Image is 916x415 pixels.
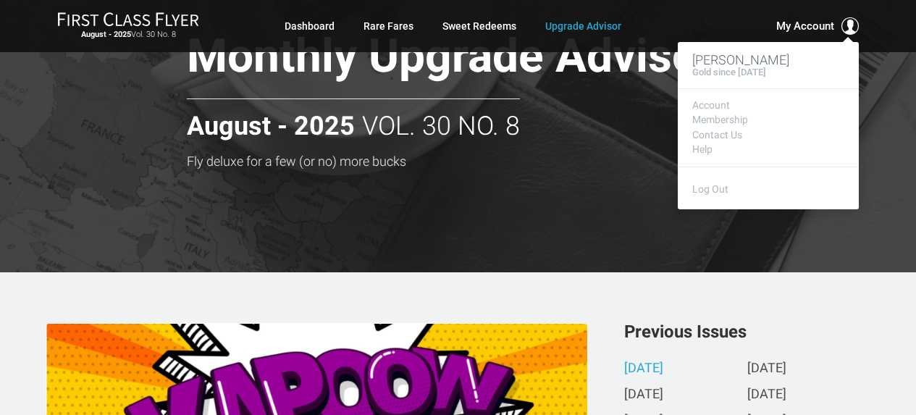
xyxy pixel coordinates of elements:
a: [DATE] [747,361,786,377]
a: Log Out [692,183,728,195]
a: Help [692,144,844,155]
img: First Class Flyer [57,12,199,27]
h3: [PERSON_NAME] [692,53,844,67]
span: My Account [776,17,834,35]
strong: August - 2025 [81,30,131,39]
h1: Monthly Upgrade Advisor [187,31,799,87]
a: Upgrade Advisor [545,13,621,39]
a: Contact Us [692,130,844,141]
a: Dashboard [285,13,335,39]
h3: Fly deluxe for a few (or no) more bucks [187,154,799,169]
strong: August - 2025 [187,112,355,141]
a: [DATE] [624,361,663,377]
small: Vol. 30 No. 8 [57,30,199,40]
button: My Account [776,17,859,35]
h2: Vol. 30 No. 8 [187,98,520,141]
a: Sweet Redeems [442,13,516,39]
a: Membership [692,114,844,125]
a: First Class FlyerAugust - 2025Vol. 30 No. 8 [57,12,199,41]
h4: Gold since [DATE] [692,67,766,77]
a: Rare Fares [364,13,413,39]
h3: Previous Issues [624,323,870,340]
a: [DATE] [624,387,663,403]
a: [DATE] [747,387,786,403]
a: Account [692,100,844,111]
